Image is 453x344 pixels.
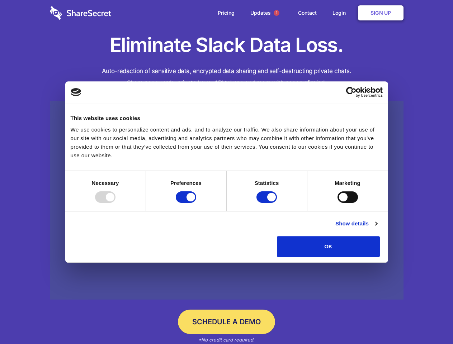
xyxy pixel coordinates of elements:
strong: Necessary [92,180,119,186]
strong: Statistics [255,180,279,186]
h4: Auto-redaction of sensitive data, encrypted data sharing and self-destructing private chats. Shar... [50,65,404,89]
a: Contact [291,2,324,24]
strong: Preferences [170,180,202,186]
em: *No credit card required. [198,337,255,343]
a: Sign Up [358,5,404,20]
a: Schedule a Demo [178,310,275,334]
a: Wistia video thumbnail [50,101,404,300]
button: OK [277,236,380,257]
a: Usercentrics Cookiebot - opens in a new window [320,87,383,97]
img: logo-wordmark-white-trans-d4663122ce5f474addd5e946df7df03e33cb6a1c49d2221995e7729f52c070b2.svg [50,6,111,20]
a: Login [325,2,357,24]
h1: Eliminate Slack Data Loss. [50,32,404,58]
div: We use cookies to personalize content and ads, and to analyze our traffic. We also share informat... [71,125,383,160]
span: 1 [274,10,279,16]
a: Pricing [211,2,242,24]
a: Show details [335,219,377,228]
img: logo [71,88,81,96]
strong: Marketing [335,180,360,186]
div: This website uses cookies [71,114,383,123]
